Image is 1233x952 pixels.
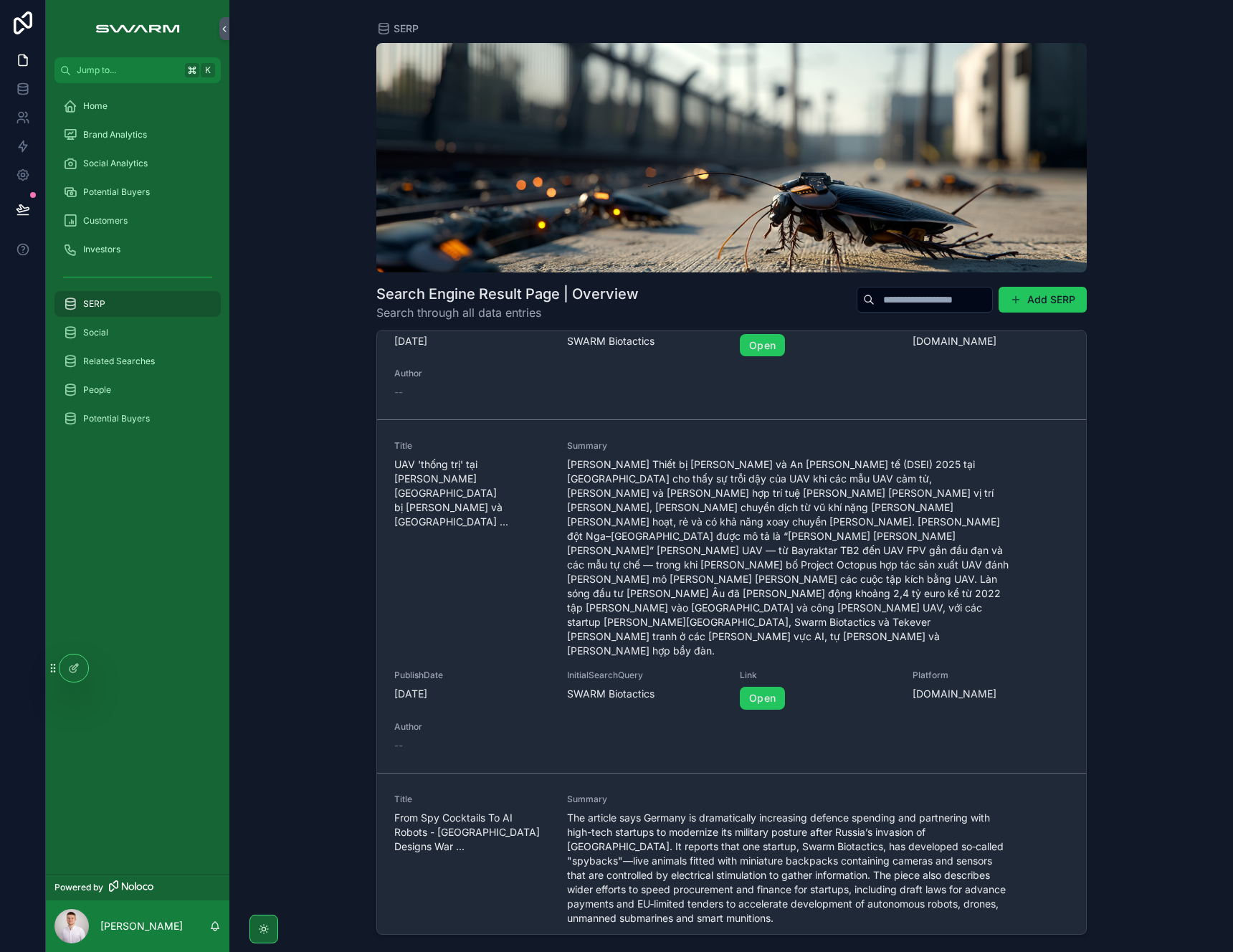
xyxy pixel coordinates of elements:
a: People [54,377,221,403]
span: SWARM Biotactics [567,334,723,348]
a: Potential Buyers [54,179,221,205]
span: Author [394,721,550,733]
a: Social Analytics [54,151,221,176]
a: SERP [376,22,419,36]
span: Related Searches [83,356,155,367]
a: TitleUAV 'thống trị' tại [PERSON_NAME] [GEOGRAPHIC_DATA] bị [PERSON_NAME] và [GEOGRAPHIC_DATA] ..... [377,419,1086,773]
a: SERP [54,291,221,317]
span: [DOMAIN_NAME] [913,334,1068,348]
a: Open [740,687,785,710]
span: PublishDate [394,670,550,681]
span: SWARM Biotactics [567,687,723,701]
span: Customers [83,215,128,227]
span: Jump to... [77,65,179,76]
span: Home [83,100,108,112]
a: Powered by [46,874,229,900]
a: Related Searches [54,348,221,374]
span: InitialSearchQuery [567,670,723,681]
span: Search through all data entries [376,304,639,321]
span: Potential Buyers [83,186,150,198]
span: K [202,65,214,76]
span: Investors [83,244,120,255]
img: App logo [88,17,186,40]
span: Powered by [54,882,103,893]
h1: Search Engine Result Page | Overview [376,284,639,304]
span: From Spy Cocktails To AI Robots - [GEOGRAPHIC_DATA] Designs War ... [394,811,550,854]
a: Customers [54,208,221,234]
button: Jump to...K [54,57,221,83]
span: Author [394,368,550,379]
span: UAV 'thống trị' tại [PERSON_NAME] [GEOGRAPHIC_DATA] bị [PERSON_NAME] và [GEOGRAPHIC_DATA] ... [394,457,550,529]
span: Summary [567,794,1011,805]
span: [DATE] [394,687,550,701]
span: Potential Buyers [83,413,150,424]
span: Platform [913,670,1068,681]
div: scrollable content [46,83,229,450]
span: People [83,384,111,396]
a: Open [740,334,785,357]
span: Social [83,327,108,338]
span: Summary [567,440,1011,452]
p: [PERSON_NAME] [100,919,183,933]
span: Brand Analytics [83,129,147,141]
span: -- [394,738,403,753]
span: -- [394,385,403,399]
button: Add SERP [999,287,1087,313]
span: Link [740,670,895,681]
span: The article says Germany is dramatically increasing defence spending and partnering with high-tec... [567,811,1011,925]
span: [DATE] [394,334,550,348]
a: Home [54,93,221,119]
span: Title [394,794,550,805]
span: Title [394,440,550,452]
a: Brand Analytics [54,122,221,148]
span: SERP [394,22,419,36]
a: Potential Buyers [54,406,221,432]
a: Investors [54,237,221,262]
span: Social Analytics [83,158,148,169]
span: [PERSON_NAME] Thiết bị [PERSON_NAME] và An [PERSON_NAME] tế (DSEI) 2025 tại [GEOGRAPHIC_DATA] cho... [567,457,1011,658]
a: Social [54,320,221,346]
span: [DOMAIN_NAME] [913,687,1068,701]
span: SERP [83,298,105,310]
